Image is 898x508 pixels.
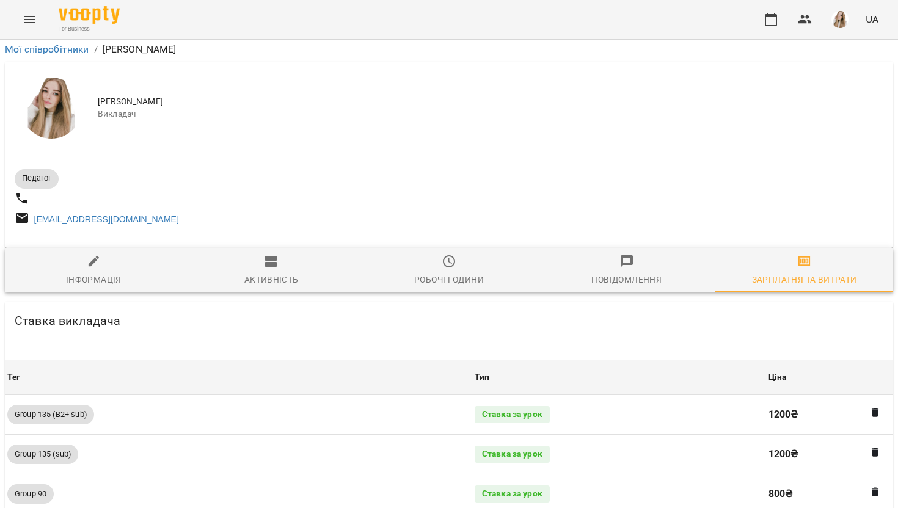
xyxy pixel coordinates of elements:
[831,11,849,28] img: fc43df1e16c3a0172d42df61c48c435b.jpeg
[867,484,883,500] button: Видалити
[475,485,550,503] div: Ставка за урок
[7,409,94,420] span: Group 135 (B2+ sub)
[472,360,766,394] th: Тип
[5,42,893,57] nav: breadcrumb
[591,272,662,287] div: Повідомлення
[98,96,883,108] span: [PERSON_NAME]
[475,446,550,463] div: Ставка за урок
[98,108,883,120] span: Викладач
[15,173,59,184] span: Педагог
[244,272,299,287] div: Активність
[475,406,550,423] div: Ставка за урок
[94,42,98,57] li: /
[867,405,883,421] button: Видалити
[768,447,891,462] p: 1200 ₴
[59,6,120,24] img: Voopty Logo
[768,407,891,422] p: 1200 ₴
[103,42,177,57] p: [PERSON_NAME]
[5,360,472,394] th: Тег
[15,5,44,34] button: Menu
[34,214,179,224] a: [EMAIL_ADDRESS][DOMAIN_NAME]
[7,449,78,460] span: Group 135 (sub)
[867,445,883,460] button: Видалити
[59,25,120,33] span: For Business
[766,360,893,394] th: Ціна
[861,8,883,31] button: UA
[5,43,89,55] a: Мої співробітники
[752,272,857,287] div: Зарплатня та Витрати
[866,13,878,26] span: UA
[15,311,120,330] h6: Ставка викладача
[7,488,54,499] span: Group 90
[21,78,82,139] img: Козлова Світлана
[66,272,122,287] div: Інформація
[414,272,484,287] div: Робочі години
[768,487,891,501] p: 800 ₴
